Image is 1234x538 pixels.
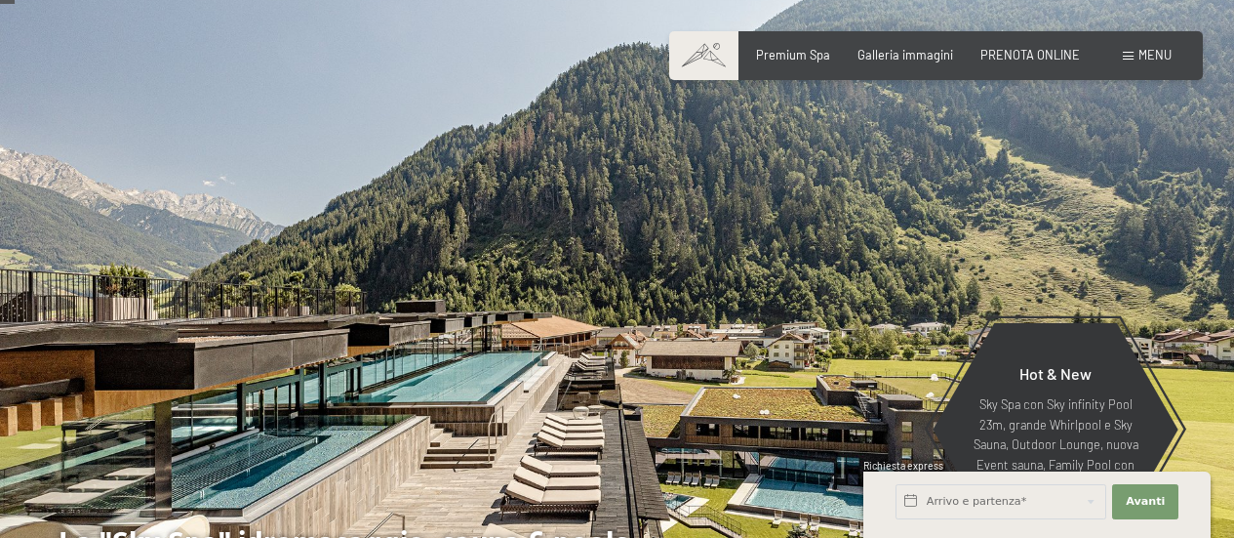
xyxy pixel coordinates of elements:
a: Hot & New Sky Spa con Sky infinity Pool 23m, grande Whirlpool e Sky Sauna, Outdoor Lounge, nuova ... [932,322,1179,537]
span: Menu [1138,47,1172,62]
button: Avanti [1112,484,1178,519]
a: Premium Spa [756,47,830,62]
a: Galleria immagini [857,47,953,62]
span: Richiesta express [863,460,943,472]
p: Sky Spa con Sky infinity Pool 23m, grande Whirlpool e Sky Sauna, Outdoor Lounge, nuova Event saun... [971,394,1140,494]
span: Avanti [1126,494,1165,510]
a: PRENOTA ONLINE [980,47,1080,62]
span: Hot & New [1019,364,1092,383]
